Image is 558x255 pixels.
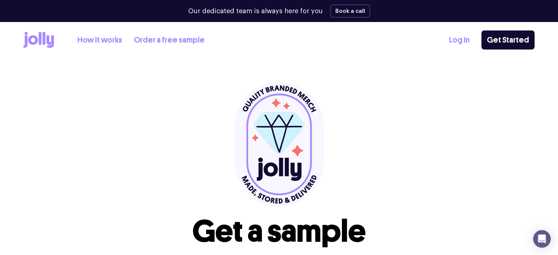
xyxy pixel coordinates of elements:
[188,6,323,16] p: Our dedicated team is always here for you
[330,4,370,18] button: Book a call
[449,34,470,46] a: Log In
[533,230,551,248] div: Open Intercom Messenger
[134,34,205,46] a: Order a free sample
[77,34,122,46] a: How it works
[481,30,535,50] a: Get Started
[192,216,366,247] h1: Get a sample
